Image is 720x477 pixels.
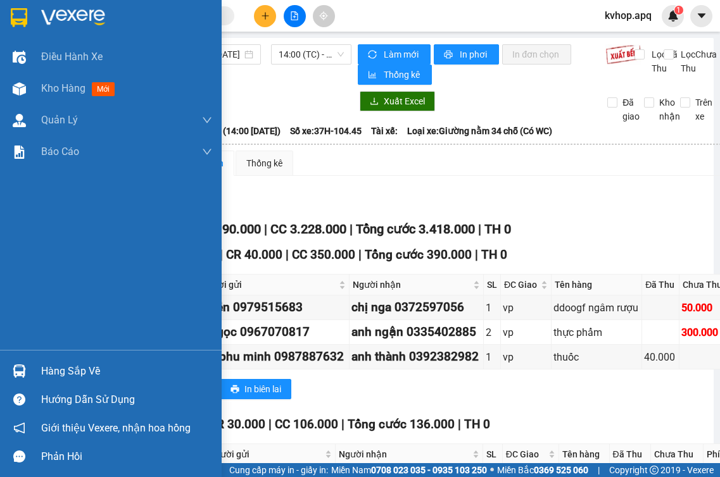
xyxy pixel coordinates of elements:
span: download [370,97,379,107]
div: 1 [486,349,499,365]
img: warehouse-icon [13,114,26,127]
span: Quản Lý [41,112,78,128]
span: Người gửi [201,278,336,292]
span: Tài xế: [371,124,398,138]
div: c ngọc 0967070817 [200,323,346,342]
span: mới [92,82,115,96]
div: chị nga 0372597056 [351,298,481,317]
div: anh thành 0392382982 [351,347,481,366]
span: TH 0 [484,221,511,237]
span: Miền Bắc [497,463,588,477]
button: printerIn biên lai [220,379,291,399]
span: printer [444,50,455,60]
span: Người nhận [339,447,471,461]
span: Người nhận [353,278,471,292]
img: solution-icon [13,146,26,159]
span: Tổng cước 3.418.000 [356,221,475,237]
div: Hướng dẫn sử dụng [41,390,212,409]
span: Số xe: 37H-104.45 [290,124,362,138]
span: | [264,221,267,237]
span: Trên xe [690,96,717,123]
span: Loại xe: Giường nằm 34 chỗ (Có WC) [407,124,552,138]
input: 13/10/2025 [214,47,242,61]
button: file-add [284,5,306,27]
img: logo-vxr [11,8,27,27]
span: sync [368,50,379,60]
span: Lọc Đã Thu [647,47,679,75]
span: | [598,463,600,477]
span: | [458,417,461,431]
span: file-add [290,11,299,20]
sup: 1 [674,6,683,15]
span: question-circle [13,393,25,406]
img: 9k= [605,44,641,65]
span: Điều hành xe [41,49,103,65]
div: vp [503,349,549,365]
th: Tên hàng [559,444,610,465]
button: caret-down [690,5,712,27]
div: vp [503,300,549,316]
div: ddoogf ngâm rượu [553,300,640,316]
span: ĐC Giao [504,278,538,292]
th: Tên hàng [552,275,643,295]
span: Xuất Excel [384,94,425,108]
span: Tổng cước 136.000 [348,417,455,431]
span: | [286,247,289,262]
span: Cung cấp máy in - giấy in: [229,463,328,477]
span: Người gửi [209,447,322,461]
button: aim [313,5,335,27]
div: 40.000 [644,349,676,365]
span: Giới thiệu Vexere, nhận hoa hồng [41,420,191,436]
span: Tổng cước 390.000 [365,247,472,262]
div: 2 [486,325,499,340]
div: a tiến 0979515683 [200,298,346,317]
span: copyright [650,466,659,474]
span: CC 3.228.000 [270,221,346,237]
span: aim [319,11,328,20]
span: Chuyến: (14:00 [DATE]) [188,124,281,138]
button: downloadXuất Excel [360,91,435,111]
span: TH 0 [464,417,490,431]
button: syncLàm mới [358,44,431,65]
button: plus [254,5,276,27]
th: SL [483,444,503,465]
div: 1 [486,300,499,316]
span: printer [231,385,239,395]
th: Chưa Thu [651,444,704,465]
span: Đã giao [617,96,645,123]
span: TH 0 [481,247,507,262]
span: Thống kê [384,68,422,82]
button: In đơn chọn [502,44,571,65]
span: Miền Nam [331,463,487,477]
img: warehouse-icon [13,51,26,64]
span: Kho nhận [654,96,685,123]
th: Đã Thu [610,444,651,465]
span: caret-down [696,10,707,22]
span: Lọc Chưa Thu [676,47,719,75]
span: CR 190.000 [196,221,261,237]
strong: 0369 525 060 [534,465,588,475]
span: CC 106.000 [275,417,338,431]
button: bar-chartThống kê [358,65,432,85]
img: warehouse-icon [13,364,26,378]
strong: 0708 023 035 - 0935 103 250 [371,465,487,475]
div: cty phu minh 0987887632 [200,347,346,366]
span: | [478,221,481,237]
div: anh ngận 0335402885 [351,323,481,342]
span: message [13,450,25,462]
span: | [475,247,478,262]
div: thuốc [553,349,640,365]
span: Kho hàng [41,82,85,94]
span: ⚪️ [490,468,494,473]
span: Báo cáo [41,144,79,159]
span: down [202,147,212,157]
span: kvhop.apq [595,8,662,23]
span: | [341,417,344,431]
button: printerIn phơi [434,44,499,65]
div: Phản hồi [41,447,212,466]
span: CC 350.000 [292,247,355,262]
div: thực phẩm [553,325,640,340]
th: SL [484,275,502,295]
div: vp [503,325,549,340]
span: Làm mới [384,47,420,61]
